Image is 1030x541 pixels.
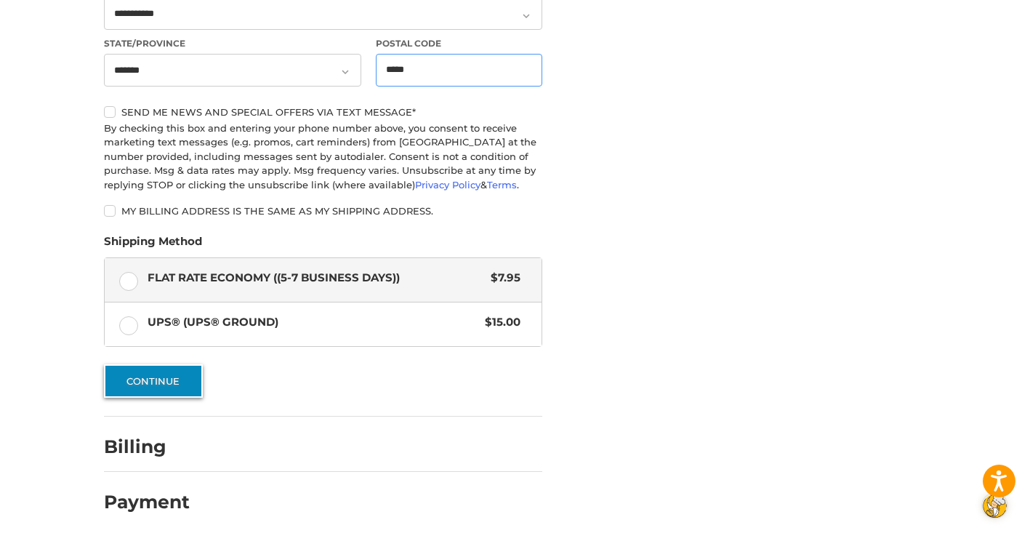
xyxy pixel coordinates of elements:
label: Postal Code [376,37,543,50]
a: Terms [487,179,517,191]
span: $15.00 [478,314,520,331]
legend: Shipping Method [104,233,202,257]
a: Privacy Policy [415,179,480,191]
label: My billing address is the same as my shipping address. [104,205,542,217]
div: By checking this box and entering your phone number above, you consent to receive marketing text ... [104,121,542,193]
button: Continue [104,364,203,398]
h2: Billing [104,436,189,458]
label: State/Province [104,37,361,50]
h2: Payment [104,491,190,513]
label: Send me news and special offers via text message* [104,106,542,118]
span: Flat Rate Economy ((5-7 Business Days)) [148,270,484,286]
span: UPS® (UPS® Ground) [148,314,478,331]
span: $7.95 [483,270,520,286]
